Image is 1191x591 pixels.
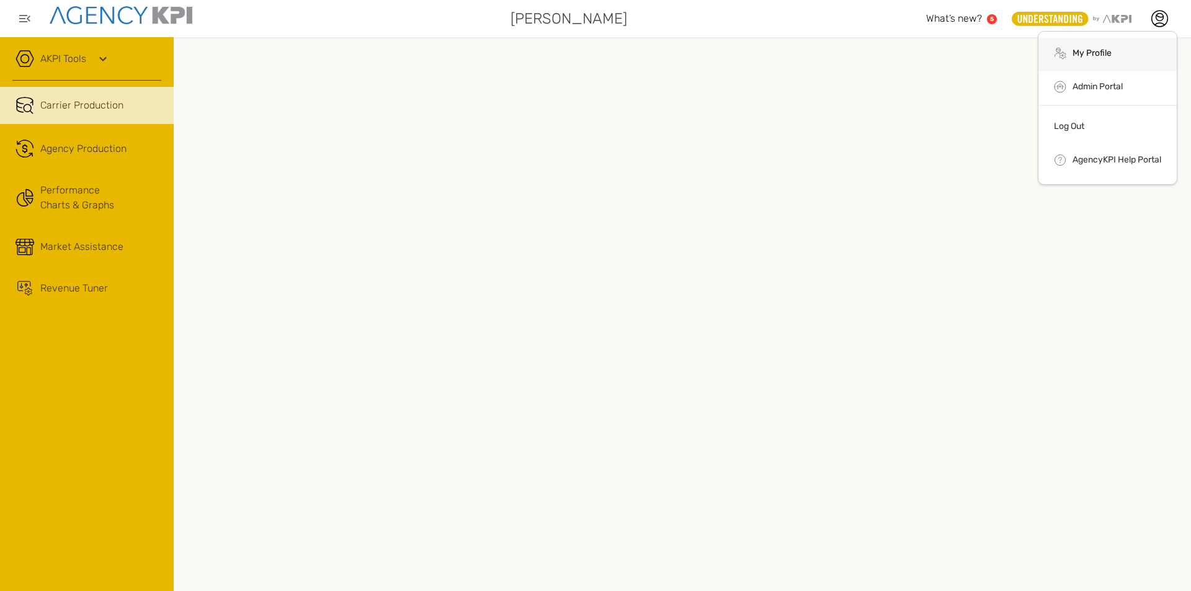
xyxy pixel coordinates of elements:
[1073,81,1123,92] a: Admin Portal
[1054,121,1084,131] a: Log Out
[40,141,127,156] span: Agency Production
[40,98,123,113] span: Carrier Production
[40,239,123,254] span: Market Assistance
[990,16,994,22] text: 5
[511,7,627,30] span: [PERSON_NAME]
[40,281,108,296] span: Revenue Tuner
[50,6,192,24] img: agencykpi-logo-550x69-2d9e3fa8.png
[40,51,86,66] a: AKPI Tools
[926,12,982,24] span: What’s new?
[1073,154,1161,165] a: AgencyKPI Help Portal
[987,14,997,24] a: 5
[1073,48,1112,58] a: My Profile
